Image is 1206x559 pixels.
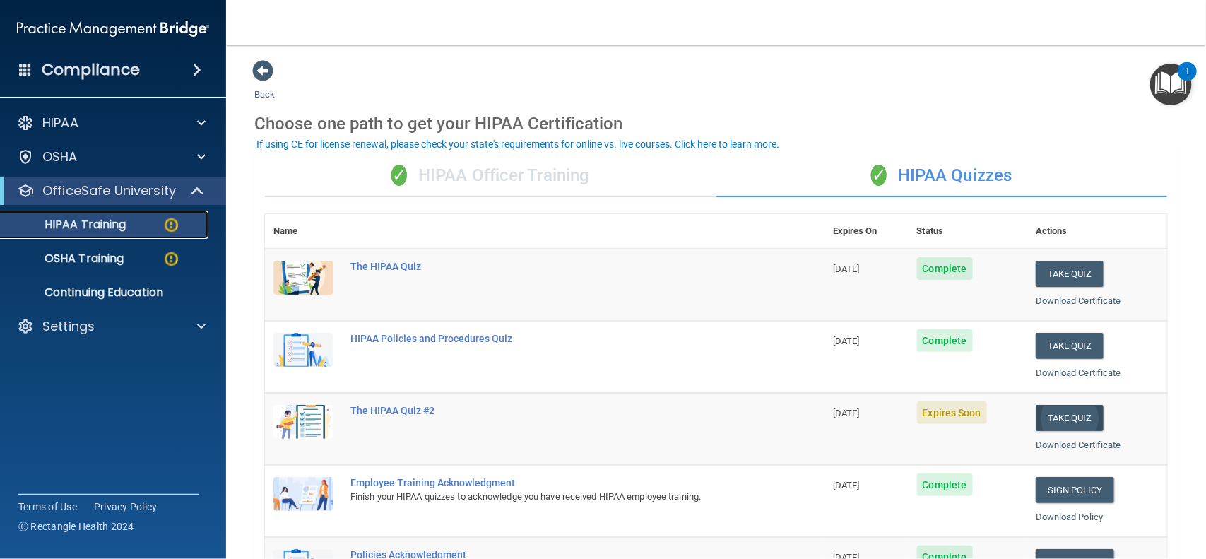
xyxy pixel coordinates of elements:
p: HIPAA [42,114,78,131]
button: Take Quiz [1036,333,1104,359]
div: HIPAA Policies and Procedures Quiz [350,333,754,344]
iframe: Drift Widget Chat Controller [962,460,1189,516]
span: ✓ [871,165,887,186]
p: Continuing Education [9,286,202,300]
a: OfficeSafe University [17,182,205,199]
div: The HIPAA Quiz [350,261,754,272]
a: Privacy Policy [94,500,158,514]
a: HIPAA [17,114,206,131]
span: Expires Soon [917,401,987,424]
button: Open Resource Center, 1 new notification [1150,64,1192,105]
button: If using CE for license renewal, please check your state's requirements for online vs. live cours... [254,137,781,151]
span: [DATE] [833,408,860,418]
a: Download Policy [1036,512,1104,522]
p: OSHA Training [9,252,124,266]
span: ✓ [391,165,407,186]
div: Employee Training Acknowledgment [350,477,754,488]
div: If using CE for license renewal, please check your state's requirements for online vs. live cours... [256,139,779,149]
a: Download Certificate [1036,295,1121,306]
span: [DATE] [833,336,860,346]
div: HIPAA Officer Training [265,155,716,197]
div: Choose one path to get your HIPAA Certification [254,103,1178,144]
th: Actions [1027,214,1167,249]
span: Complete [917,329,973,352]
th: Expires On [824,214,909,249]
span: [DATE] [833,480,860,490]
button: Take Quiz [1036,261,1104,287]
img: warning-circle.0cc9ac19.png [162,216,180,234]
div: 1 [1185,71,1190,90]
a: Back [254,72,275,100]
div: HIPAA Quizzes [716,155,1168,197]
p: OSHA [42,148,78,165]
a: Download Certificate [1036,367,1121,378]
h4: Compliance [42,60,140,80]
a: Settings [17,318,206,335]
img: PMB logo [17,15,209,43]
a: Download Certificate [1036,440,1121,450]
p: Settings [42,318,95,335]
p: OfficeSafe University [42,182,176,199]
a: OSHA [17,148,206,165]
th: Status [909,214,1027,249]
th: Name [265,214,342,249]
a: Terms of Use [18,500,77,514]
span: Complete [917,257,973,280]
span: Complete [917,473,973,496]
button: Take Quiz [1036,405,1104,431]
span: [DATE] [833,264,860,274]
p: HIPAA Training [9,218,126,232]
div: The HIPAA Quiz #2 [350,405,754,416]
span: Ⓒ Rectangle Health 2024 [18,519,134,534]
img: warning-circle.0cc9ac19.png [162,250,180,268]
div: Finish your HIPAA quizzes to acknowledge you have received HIPAA employee training. [350,488,754,505]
